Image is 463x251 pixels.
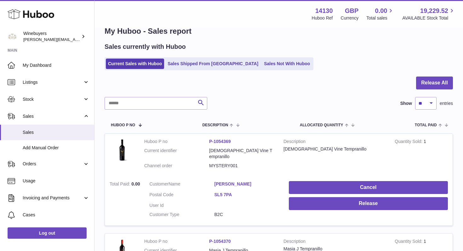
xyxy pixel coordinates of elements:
dt: Customer Type [150,212,214,218]
strong: 14130 [315,7,333,15]
span: Orders [23,161,83,167]
span: Stock [23,96,83,102]
dt: Channel order [144,163,209,169]
a: 0.00 Total sales [366,7,394,21]
span: AVAILABLE Stock Total [402,15,455,21]
span: 0.00 [375,7,387,15]
div: Currency [341,15,359,21]
span: Description [202,123,228,127]
div: Winebuyers [23,31,80,43]
a: P-1054369 [209,139,231,144]
dd: B2C [214,212,279,218]
td: 1 [390,134,453,177]
span: My Dashboard [23,62,89,68]
div: [DEMOGRAPHIC_DATA] Vine Tempranillo [283,146,385,152]
img: peter@winebuyers.com [8,32,17,41]
span: Total paid [415,123,437,127]
h1: My Huboo - Sales report [105,26,453,36]
dt: User Id [150,203,214,208]
dt: Huboo P no [144,238,209,244]
span: 19,229.52 [420,7,448,15]
span: Sales [23,113,83,119]
span: 0.00 [131,181,140,186]
button: Release [289,197,448,210]
a: Log out [8,227,87,239]
h2: Sales currently with Huboo [105,43,186,51]
strong: Description [283,238,385,246]
button: Release All [416,77,453,89]
span: Add Manual Order [23,145,89,151]
strong: Quantity Sold [395,139,424,145]
span: Total sales [366,15,394,21]
span: Huboo P no [111,123,135,127]
a: Current Sales with Huboo [106,59,164,69]
span: Cases [23,212,89,218]
span: Listings [23,79,83,85]
button: Cancel [289,181,448,194]
strong: GBP [345,7,358,15]
strong: Description [283,139,385,146]
span: [PERSON_NAME][EMAIL_ADDRESS][DOMAIN_NAME] [23,37,126,42]
dt: Postal Code [150,192,214,199]
a: P-1054370 [209,239,231,244]
span: Customer [150,181,169,186]
img: 1755000930.jpg [110,139,135,164]
label: Show [400,100,412,106]
dt: Current identifier [144,148,209,160]
a: 19,229.52 AVAILABLE Stock Total [402,7,455,21]
dd: MYSTERY001 [209,163,274,169]
span: Sales [23,129,89,135]
span: Usage [23,178,89,184]
span: Invoicing and Payments [23,195,83,201]
a: Sales Shipped From [GEOGRAPHIC_DATA] [165,59,260,69]
span: entries [440,100,453,106]
a: [PERSON_NAME] [214,181,279,187]
dt: Huboo P no [144,139,209,145]
div: Huboo Ref [312,15,333,21]
dt: Name [150,181,214,189]
a: Sales Not With Huboo [262,59,312,69]
strong: Quantity Sold [395,239,424,245]
dd: [DEMOGRAPHIC_DATA] Vine Tempranillo [209,148,274,160]
strong: Total Paid [110,181,131,188]
span: ALLOCATED Quantity [300,123,343,127]
a: SL5 7PA [214,192,279,198]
